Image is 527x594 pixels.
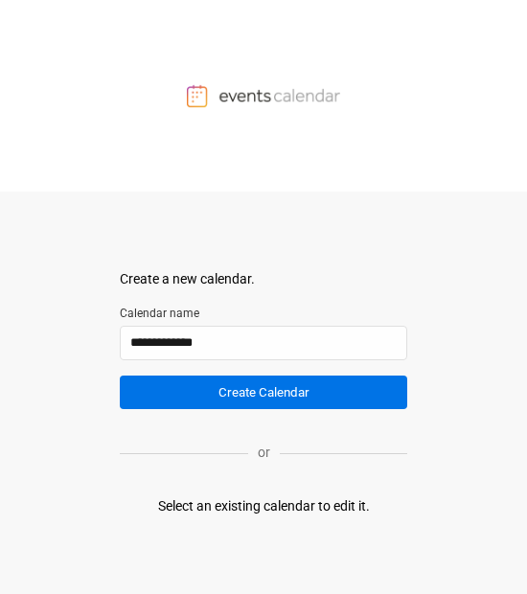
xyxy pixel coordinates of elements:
div: Create a new calendar. [120,269,407,289]
img: Events Calendar [187,84,340,107]
label: Calendar name [120,305,407,322]
button: Create Calendar [120,376,407,409]
p: or [248,443,280,463]
div: Select an existing calendar to edit it. [158,496,370,516]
